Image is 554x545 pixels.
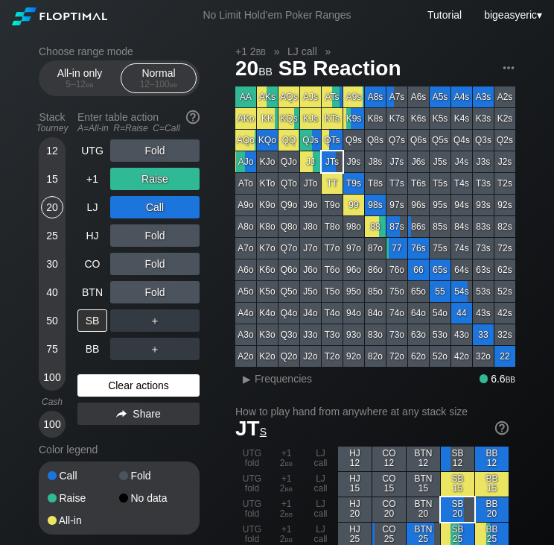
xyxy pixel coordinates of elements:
div: 84o [365,303,386,324]
div: 93o [343,324,364,345]
div: 100 [41,413,63,435]
img: share.864f2f62.svg [116,410,127,418]
div: 96s [408,195,429,215]
div: +1 2 [270,447,303,471]
div: ＋ [110,338,200,360]
div: BB 15 [475,472,509,497]
div: Call [48,470,119,481]
div: J2o [300,346,321,367]
div: J6o [300,259,321,280]
div: A2s [494,86,515,107]
div: UTG fold [235,447,269,471]
div: 65o [408,281,429,302]
div: Q7o [278,238,299,259]
h2: Choose range mode [39,45,200,57]
div: Fold [119,470,191,481]
div: A=All-in R=Raise C=Call [77,123,200,133]
div: Cash [33,397,71,407]
div: 30 [41,253,63,275]
div: SB [77,309,107,332]
div: J8s [365,151,386,172]
div: 95o [343,281,364,302]
div: K2s [494,108,515,129]
div: 32s [494,324,515,345]
div: HJ 20 [338,497,372,522]
div: 76s [408,238,429,259]
div: Fold [110,224,200,247]
div: 5 – 12 [48,79,111,89]
div: AKs [257,86,278,107]
div: KTo [257,173,278,194]
div: A7o [235,238,256,259]
div: Color legend [39,438,200,461]
div: 73s [473,238,494,259]
img: ellipsis.fd386fe8.svg [500,60,517,76]
div: BTN 20 [407,497,440,522]
div: T4o [322,303,343,324]
div: 64s [451,259,472,280]
div: CO [77,253,107,275]
div: 52o [430,346,450,367]
div: Call [110,196,200,218]
div: LJ [77,196,107,218]
div: Q4s [451,130,472,151]
div: 82s [494,216,515,237]
div: T5o [322,281,343,302]
div: J8o [300,216,321,237]
div: 92s [494,195,515,215]
div: 98o [343,216,364,237]
span: JT [235,417,267,440]
div: T3o [322,324,343,345]
div: Fold [110,139,200,162]
div: 53s [473,281,494,302]
div: T6s [408,173,429,194]
div: 44 [451,303,472,324]
div: KQo [257,130,278,151]
div: T8s [365,173,386,194]
div: 33 [473,324,494,345]
div: 92o [343,346,364,367]
div: 42o [451,346,472,367]
div: Q5s [430,130,450,151]
div: 83o [365,324,386,345]
div: K6s [408,108,429,129]
div: Raise [110,168,200,190]
div: T8o [322,216,343,237]
div: K5o [257,281,278,302]
div: BB 20 [475,497,509,522]
div: UTG fold [235,497,269,522]
div: J5s [430,151,450,172]
div: 50 [41,309,63,332]
div: A5s [430,86,450,107]
span: » [317,45,339,57]
span: LJ call [285,45,319,58]
div: Q8o [278,216,299,237]
div: BTN 15 [407,472,440,497]
span: s [260,422,267,438]
div: 87s [386,216,407,237]
span: bb [285,534,293,544]
div: Q5o [278,281,299,302]
div: 85o [365,281,386,302]
div: 72s [494,238,515,259]
div: A9s [343,86,364,107]
div: 12 – 100 [127,79,190,89]
div: A3s [473,86,494,107]
div: CO 15 [372,472,406,497]
div: T3s [473,173,494,194]
span: bigeasyeric [484,9,537,21]
div: TT [322,173,343,194]
div: T9o [322,195,343,215]
div: A5o [235,281,256,302]
div: KJo [257,151,278,172]
div: K8o [257,216,278,237]
div: 94o [343,303,364,324]
div: A9o [235,195,256,215]
div: HJ 15 [338,472,372,497]
div: Share [77,403,200,425]
div: Q9o [278,195,299,215]
div: 32o [473,346,494,367]
div: Q3o [278,324,299,345]
div: 98s [365,195,386,215]
div: +1 2 [270,497,303,522]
